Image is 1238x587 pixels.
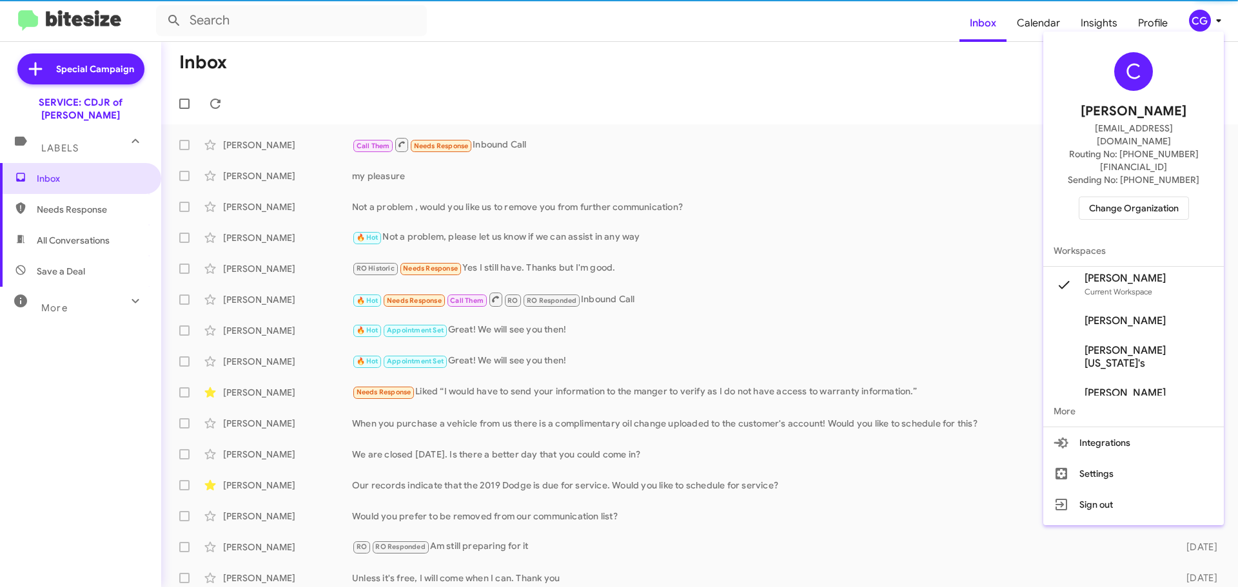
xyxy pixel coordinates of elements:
[1085,314,1166,327] span: [PERSON_NAME]
[1089,197,1179,219] span: Change Organization
[1068,173,1199,186] span: Sending No: [PHONE_NUMBER]
[1059,148,1208,173] span: Routing No: [PHONE_NUMBER][FINANCIAL_ID]
[1059,122,1208,148] span: [EMAIL_ADDRESS][DOMAIN_NAME]
[1114,52,1153,91] div: C
[1043,489,1224,520] button: Sign out
[1081,101,1186,122] span: [PERSON_NAME]
[1043,235,1224,266] span: Workspaces
[1079,197,1189,220] button: Change Organization
[1085,344,1213,370] span: [PERSON_NAME][US_STATE]'s
[1085,272,1166,285] span: [PERSON_NAME]
[1085,287,1152,296] span: Current Workspace
[1043,458,1224,489] button: Settings
[1085,387,1166,399] span: [PERSON_NAME]
[1043,427,1224,458] button: Integrations
[1043,396,1224,427] span: More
